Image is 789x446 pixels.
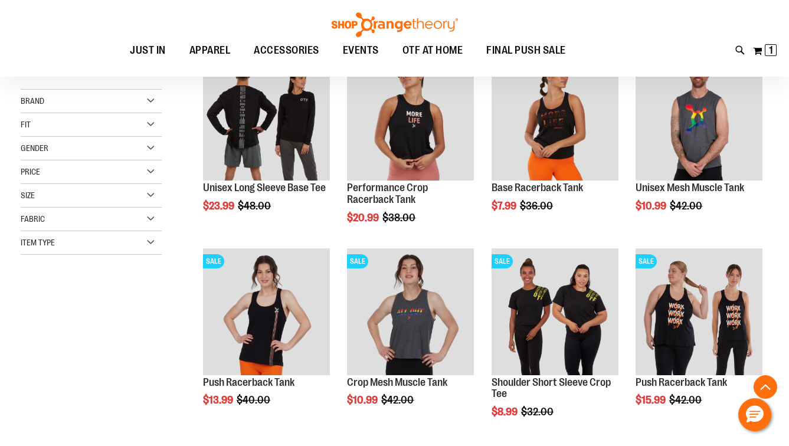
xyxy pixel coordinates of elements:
div: product [630,242,768,436]
img: Product image for Base Racerback Tank [492,54,618,181]
div: product [197,242,336,436]
a: FINAL PUSH SALE [474,37,578,64]
a: Push Racerback Tank [203,376,294,388]
a: Product image for Shoulder Short Sleeve Crop TeeSALE [492,248,618,377]
span: $42.00 [670,200,704,212]
span: $7.99 [492,200,518,212]
a: Product image for Base Racerback TankSALE [492,54,618,182]
img: Product image for Performance Crop Racerback Tank [347,54,474,181]
a: Base Racerback Tank [492,182,583,194]
a: Shoulder Short Sleeve Crop Tee [492,376,611,400]
a: Performance Crop Racerback Tank [347,182,428,205]
span: SALE [492,254,513,268]
span: Fabric [21,214,45,224]
a: JUST IN [118,37,178,64]
span: Size [21,191,35,200]
a: OTF AT HOME [391,37,475,64]
span: FINAL PUSH SALE [486,37,566,64]
a: Unisex Mesh Muscle Tank [636,182,744,194]
span: $10.99 [347,394,379,406]
div: product [197,48,336,241]
div: product [341,242,480,436]
a: EVENTS [331,37,391,64]
span: Brand [21,96,44,106]
span: $8.99 [492,406,519,418]
span: $48.00 [238,200,273,212]
a: Unisex Long Sleeve Base Tee [203,182,326,194]
span: $13.99 [203,394,235,406]
span: ACCESSORIES [254,37,319,64]
span: APPAREL [189,37,231,64]
span: JUST IN [130,37,166,64]
a: Product image for Performance Crop Racerback TankSALE [347,54,474,182]
img: Product image for Push Racerback Tank [636,248,762,375]
span: $15.99 [636,394,667,406]
img: Shop Orangetheory [330,12,460,37]
span: 1 [769,44,773,56]
img: Product image for Crop Mesh Muscle Tank [347,248,474,375]
span: $36.00 [520,200,555,212]
strong: Shopping Options [21,63,162,90]
span: $32.00 [521,406,555,418]
img: Product image for Push Racerback Tank [203,248,330,375]
span: $23.99 [203,200,236,212]
img: Product image for Unisex Mesh Muscle Tank [636,54,762,181]
div: product [486,48,624,241]
button: Hello, have a question? Let’s chat. [738,398,771,431]
span: $20.99 [347,212,381,224]
span: SALE [636,254,657,268]
a: APPAREL [178,37,243,64]
span: Price [21,167,40,176]
a: ACCESSORIES [242,37,331,64]
span: SALE [203,254,224,268]
span: Fit [21,120,31,129]
a: Crop Mesh Muscle Tank [347,376,447,388]
span: $42.00 [381,394,415,406]
span: $38.00 [382,212,417,224]
span: Gender [21,143,48,153]
a: Product image for Push Racerback TankSALE [203,248,330,377]
img: Product image for Unisex Long Sleeve Base Tee [203,54,330,181]
button: Back To Top [754,375,777,399]
span: EVENTS [343,37,379,64]
a: Product image for Unisex Mesh Muscle TankSALE [636,54,762,182]
span: Item Type [21,238,55,247]
span: $40.00 [237,394,272,406]
img: Product image for Shoulder Short Sleeve Crop Tee [492,248,618,375]
span: $42.00 [669,394,703,406]
span: OTF AT HOME [402,37,463,64]
span: $10.99 [636,200,668,212]
a: Push Racerback Tank [636,376,727,388]
a: Product image for Unisex Long Sleeve Base TeeSALE [203,54,330,182]
a: Product image for Crop Mesh Muscle TankSALE [347,248,474,377]
div: product [341,48,480,253]
div: product [630,48,768,241]
span: SALE [347,254,368,268]
a: Product image for Push Racerback TankSALE [636,248,762,377]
